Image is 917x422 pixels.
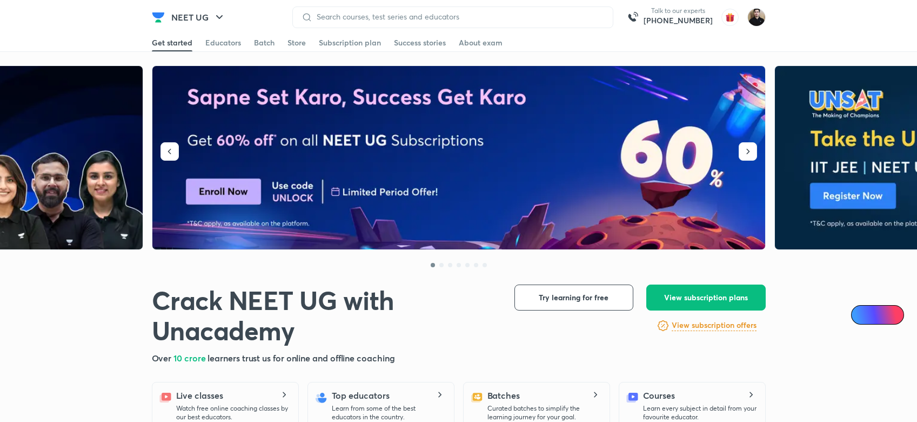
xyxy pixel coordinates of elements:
a: Ai Doubts [851,305,904,325]
img: call-us [622,6,644,28]
img: Icon [858,311,866,319]
div: Success stories [394,37,446,48]
img: Company Logo [152,11,165,24]
h6: View subscription offers [672,320,757,331]
span: Ai Doubts [869,311,898,319]
h5: Live classes [176,389,223,402]
div: Educators [205,37,241,48]
h5: Batches [487,389,520,402]
h1: Crack NEET UG with Unacademy [152,285,497,345]
div: Subscription plan [319,37,381,48]
a: About exam [459,34,503,51]
span: Over [152,352,174,364]
button: Try learning for free [514,285,633,311]
h5: Top educators [332,389,390,402]
a: Educators [205,34,241,51]
a: Get started [152,34,192,51]
p: Learn every subject in detail from your favourite educator. [643,404,757,421]
p: Curated batches to simplify the learning journey for your goal. [487,404,601,421]
a: [PHONE_NUMBER] [644,15,713,26]
a: Store [287,34,306,51]
a: View subscription offers [672,319,757,332]
p: Talk to our experts [644,6,713,15]
a: Success stories [394,34,446,51]
img: Maneesh Kumar Sharma [747,8,766,27]
button: View subscription plans [646,285,766,311]
span: Try learning for free [539,292,608,303]
button: NEET UG [165,6,232,28]
span: learners trust us for online and offline coaching [208,352,394,364]
p: Learn from some of the best educators in the country. [332,404,445,421]
div: Batch [254,37,275,48]
a: Subscription plan [319,34,381,51]
img: avatar [721,9,739,26]
h5: Courses [643,389,675,402]
div: Store [287,37,306,48]
a: Batch [254,34,275,51]
input: Search courses, test series and educators [312,12,604,21]
div: Get started [152,37,192,48]
div: About exam [459,37,503,48]
p: Watch free online coaching classes by our best educators. [176,404,290,421]
span: 10 crore [173,352,208,364]
span: View subscription plans [664,292,748,303]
